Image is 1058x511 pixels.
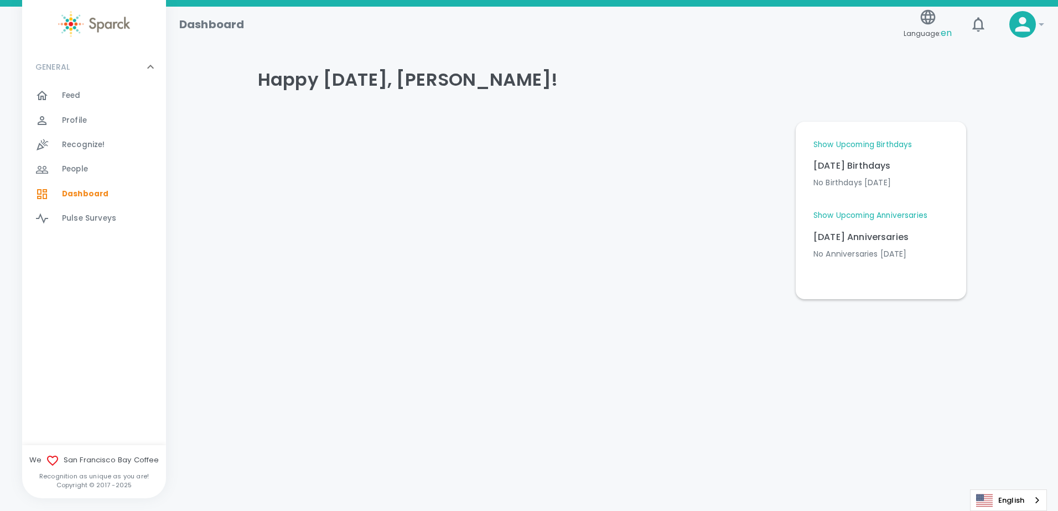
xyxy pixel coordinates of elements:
[813,248,948,259] p: No Anniversaries [DATE]
[22,454,166,467] span: We San Francisco Bay Coffee
[899,5,956,44] button: Language:en
[970,489,1047,511] div: Language
[970,489,1047,511] aside: Language selected: English
[62,139,105,150] span: Recognize!
[22,108,166,133] a: Profile
[941,27,952,39] span: en
[22,182,166,206] a: Dashboard
[22,84,166,235] div: GENERAL
[813,177,948,188] p: No Birthdays [DATE]
[813,210,927,221] a: Show Upcoming Anniversaries
[179,15,244,33] h1: Dashboard
[258,69,966,91] h4: Happy [DATE], [PERSON_NAME]!
[904,26,952,41] span: Language:
[22,481,166,489] p: Copyright © 2017 - 2025
[22,472,166,481] p: Recognition as unique as you are!
[813,139,912,150] a: Show Upcoming Birthdays
[813,159,948,173] p: [DATE] Birthdays
[813,231,948,244] p: [DATE] Anniversaries
[62,189,108,200] span: Dashboard
[58,11,130,37] img: Sparck logo
[22,84,166,108] a: Feed
[971,490,1046,510] a: English
[22,11,166,37] a: Sparck logo
[35,61,70,72] p: GENERAL
[62,90,81,101] span: Feed
[22,206,166,231] a: Pulse Surveys
[22,157,166,181] a: People
[22,50,166,84] div: GENERAL
[22,133,166,157] a: Recognize!
[62,164,88,175] span: People
[62,115,87,126] span: Profile
[62,213,116,224] span: Pulse Surveys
